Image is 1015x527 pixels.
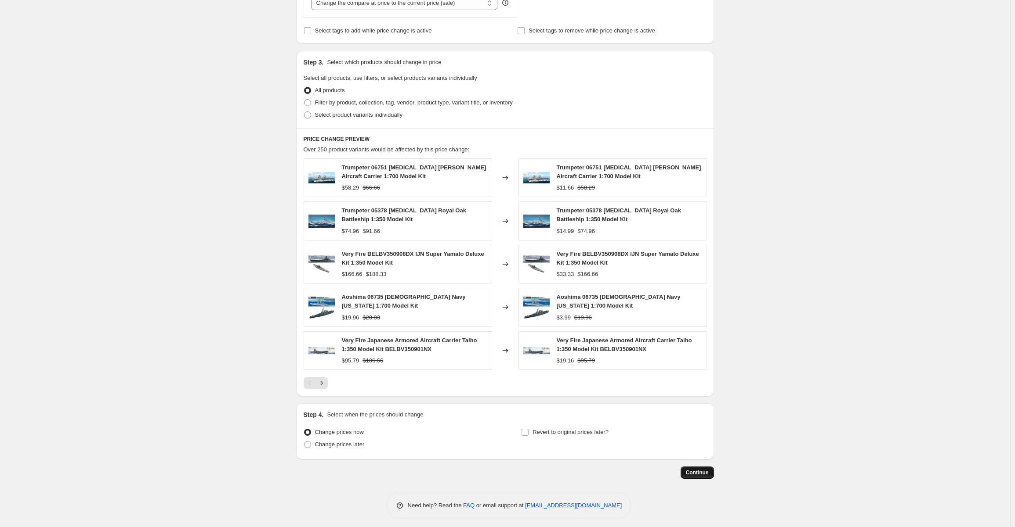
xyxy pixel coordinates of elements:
[342,356,359,365] div: $95.79
[529,27,655,34] span: Select tags to remove while price change is active
[475,502,525,509] span: or email support at
[315,27,432,34] span: Select tags to add while price change is active
[557,183,574,192] div: $11.66
[304,146,470,153] span: Over 250 product variants would be affected by this price change:
[557,270,574,279] div: $33.33
[362,313,380,322] strike: $20.83
[304,377,328,389] nav: Pagination
[577,270,598,279] strike: $166.66
[315,377,328,389] button: Next
[315,111,402,118] span: Select product variants individually
[525,502,622,509] a: [EMAIL_ADDRESS][DOMAIN_NAME]
[342,313,359,322] div: $19.96
[533,429,609,435] span: Revert to original prices later?
[557,313,571,322] div: $3.99
[315,429,364,435] span: Change prices now
[523,337,550,364] img: belbv350901nx_1_80x.jpg
[315,99,513,106] span: Filter by product, collection, tag, vendor, product type, variant title, or inventory
[523,251,550,277] img: belbv350908dx_1_80x.jpg
[557,356,574,365] div: $19.16
[342,270,362,279] div: $166.66
[342,164,486,179] span: Trumpeter 06751 [MEDICAL_DATA] [PERSON_NAME] Aircraft Carrier 1:700 Model Kit
[523,208,550,234] img: pktm05378_1_80x.jpg
[577,356,595,365] strike: $95.79
[315,441,365,448] span: Change prices later
[315,87,345,93] span: All products
[304,75,477,81] span: Select all products, use filters, or select products variants individually
[342,337,477,352] span: Very Fire Japanese Armored Aircraft Carrier Taiho 1:350 Model Kit BELBV350901NX
[557,251,699,266] span: Very Fire BELBV350908DX IJN Super Yamato Deluxe Kit 1:350 Model Kit
[308,294,335,320] img: expo-06735_1_80x.jpg
[362,356,383,365] strike: $106.66
[577,227,595,236] strike: $74.96
[304,58,324,67] h2: Step 3.
[686,469,709,476] span: Continue
[342,183,359,192] div: $58.29
[574,313,592,322] strike: $19.96
[342,227,359,236] div: $74.96
[342,294,466,309] span: Aoshima 06735 [DEMOGRAPHIC_DATA] Navy [US_STATE] 1:700 Model Kit
[557,207,681,222] span: Trumpeter 05378 [MEDICAL_DATA] Royal Oak Battleship 1:350 Model Kit
[308,251,335,277] img: belbv350908dx_1_80x.jpg
[523,294,550,320] img: expo-06735_1_80x.jpg
[308,165,335,191] img: pktm06751_1_80x.jpg
[408,502,464,509] span: Need help? Read the
[327,410,423,419] p: Select when the prices should change
[304,136,707,143] h6: PRICE CHANGE PREVIEW
[557,337,692,352] span: Very Fire Japanese Armored Aircraft Carrier Taiho 1:350 Model Kit BELBV350901NX
[557,227,574,236] div: $14.99
[327,58,441,67] p: Select which products should change in price
[362,227,380,236] strike: $91.66
[342,251,484,266] span: Very Fire BELBV350908DX IJN Super Yamato Deluxe Kit 1:350 Model Kit
[308,337,335,364] img: belbv350901nx_1_80x.jpg
[308,208,335,234] img: pktm05378_1_80x.jpg
[681,466,714,479] button: Continue
[557,294,681,309] span: Aoshima 06735 [DEMOGRAPHIC_DATA] Navy [US_STATE] 1:700 Model Kit
[362,183,380,192] strike: $66.66
[557,164,701,179] span: Trumpeter 06751 [MEDICAL_DATA] [PERSON_NAME] Aircraft Carrier 1:700 Model Kit
[463,502,475,509] a: FAQ
[523,165,550,191] img: pktm06751_1_80x.jpg
[577,183,595,192] strike: $58.29
[366,270,387,279] strike: $188.33
[342,207,466,222] span: Trumpeter 05378 [MEDICAL_DATA] Royal Oak Battleship 1:350 Model Kit
[304,410,324,419] h2: Step 4.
